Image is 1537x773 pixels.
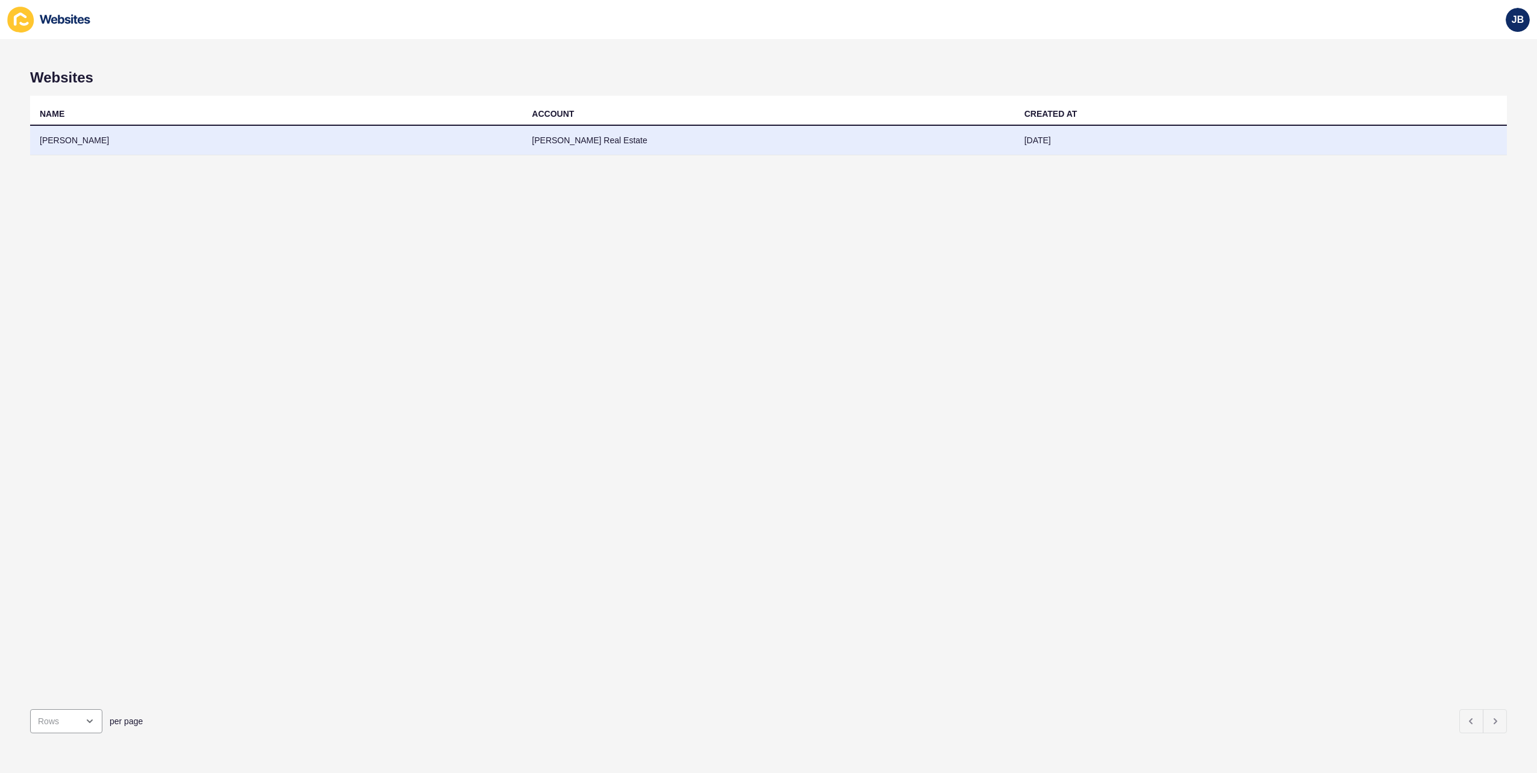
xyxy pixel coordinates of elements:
[1024,108,1077,120] div: CREATED AT
[30,126,522,155] td: [PERSON_NAME]
[1015,126,1507,155] td: [DATE]
[522,126,1014,155] td: [PERSON_NAME] Real Estate
[1512,14,1524,26] span: JB
[40,108,64,120] div: NAME
[30,69,1507,86] h1: Websites
[532,108,574,120] div: ACCOUNT
[110,715,143,727] span: per page
[30,709,102,733] div: open menu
